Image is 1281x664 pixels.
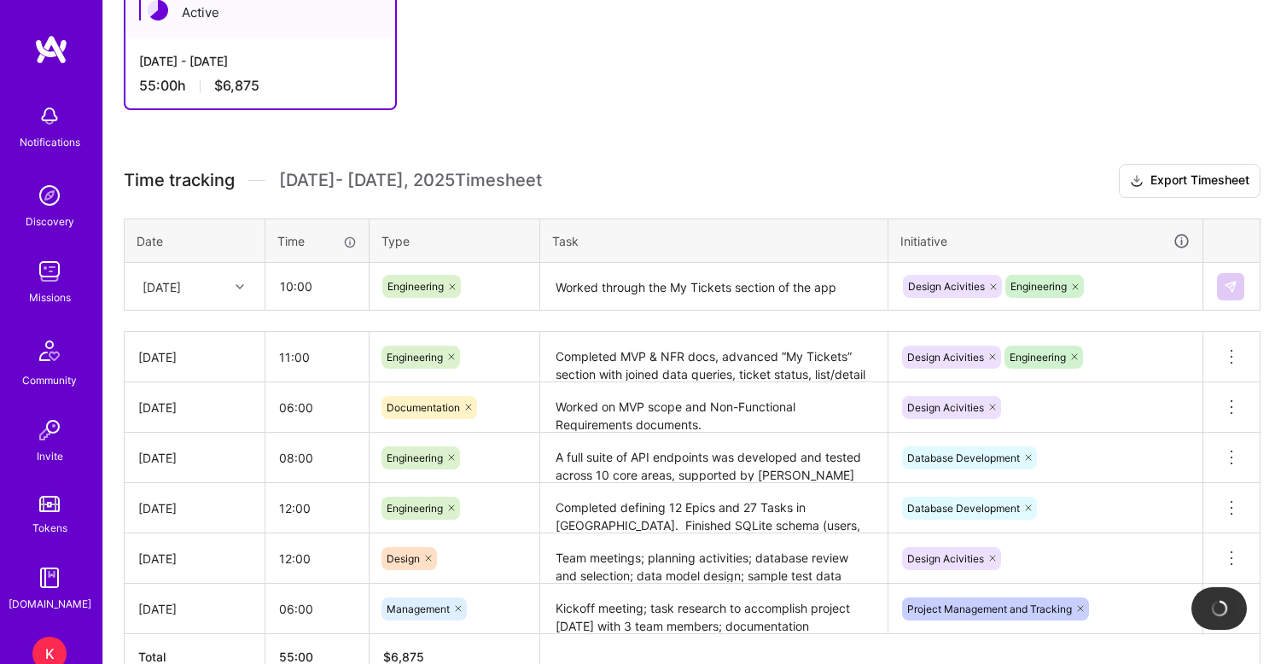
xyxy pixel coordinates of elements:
[387,401,460,414] span: Documentation
[542,265,886,310] textarea: Worked through the My Tickets section of the app
[907,451,1020,464] span: Database Development
[907,401,984,414] span: Design Acivities
[266,264,368,309] input: HH:MM
[387,351,443,364] span: Engineering
[1010,351,1066,364] span: Engineering
[20,133,80,151] div: Notifications
[29,288,71,306] div: Missions
[542,334,886,381] textarea: Completed MVP & NFR docs, advanced “My Tickets” section with joined data queries, ticket status, ...
[32,254,67,288] img: teamwork
[1224,280,1237,294] img: Submit
[265,586,369,632] input: HH:MM
[387,603,450,615] span: Management
[383,649,424,664] span: $ 6,875
[32,413,67,447] img: Invite
[1217,273,1246,300] div: null
[1119,164,1261,198] button: Export Timesheet
[138,550,251,568] div: [DATE]
[124,170,235,191] span: Time tracking
[143,277,181,295] div: [DATE]
[138,348,251,366] div: [DATE]
[26,213,74,230] div: Discovery
[908,280,985,293] span: Design Acivities
[214,77,259,95] span: $6,875
[34,34,68,65] img: logo
[279,170,542,191] span: [DATE] - [DATE] , 2025 Timesheet
[265,385,369,430] input: HH:MM
[387,451,443,464] span: Engineering
[542,384,886,431] textarea: Worked on MVP scope and Non-Functional Requirements documents.
[387,552,420,565] span: Design
[32,178,67,213] img: discovery
[139,52,381,70] div: [DATE] - [DATE]
[265,435,369,481] input: HH:MM
[138,399,251,416] div: [DATE]
[542,485,886,532] textarea: Completed defining 12 Epics and 27 Tasks in [GEOGRAPHIC_DATA]. Finished SQLite schema (users, ven...
[1010,280,1067,293] span: Engineering
[277,232,357,250] div: Time
[1211,600,1228,617] img: loading
[907,502,1020,515] span: Database Development
[907,552,984,565] span: Design Acivities
[138,499,251,517] div: [DATE]
[125,218,265,263] th: Date
[32,519,67,537] div: Tokens
[39,496,60,512] img: tokens
[907,603,1072,615] span: Project Management and Tracking
[37,447,63,465] div: Invite
[138,449,251,467] div: [DATE]
[265,536,369,581] input: HH:MM
[387,280,444,293] span: Engineering
[32,561,67,595] img: guide book
[387,502,443,515] span: Engineering
[29,330,70,371] img: Community
[907,351,984,364] span: Design Acivities
[22,371,77,389] div: Community
[265,335,369,380] input: HH:MM
[236,282,244,291] i: icon Chevron
[370,218,540,263] th: Type
[542,535,886,582] textarea: Team meetings; planning activities; database review and selection; data model design; sample test...
[9,595,91,613] div: [DOMAIN_NAME]
[265,486,369,531] input: HH:MM
[139,77,381,95] div: 55:00 h
[138,600,251,618] div: [DATE]
[540,218,888,263] th: Task
[542,585,886,632] textarea: Kickoff meeting; task research to accomplish project [DATE] with 3 team members; documentation
[1130,172,1144,190] i: icon Download
[900,231,1191,251] div: Initiative
[32,99,67,133] img: bell
[542,434,886,481] textarea: A full suite of API endpoints was developed and tested across 10 core areas, supported by [PERSON...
